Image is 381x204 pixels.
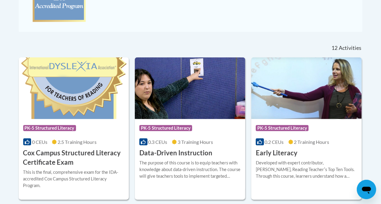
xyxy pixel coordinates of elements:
img: Course Logo [135,57,245,119]
span: 0 CEUs [32,139,47,145]
div: The purpose of this course is to equip teachers with knowledge about data-driven instruction. The... [139,160,241,180]
img: Course Logo [19,57,129,119]
span: Activities [339,45,361,51]
span: 2.5 Training Hours [58,139,97,145]
iframe: Button to launch messaging window [357,180,376,199]
span: 3 Training Hours [178,139,213,145]
span: 12 [332,45,338,51]
span: 0.3 CEUs [148,139,167,145]
div: This is the final, comprehensive exam for the IDA-accredited Cox Campus Structured Literacy Program. [23,169,125,189]
span: 0.2 CEUs [265,139,284,145]
span: 2 Training Hours [294,139,329,145]
a: Course LogoPK-5 Structured Literacy0.2 CEUs2 Training Hours Early LiteracyDeveloped with expert c... [251,57,362,199]
a: Course LogoPK-5 Structured Literacy0 CEUs2.5 Training Hours Cox Campus Structured Literacy Certif... [19,57,129,199]
h3: Cox Campus Structured Literacy Certificate Exam [23,148,125,167]
span: PK-5 Structured Literacy [139,125,192,131]
span: PK-5 Structured Literacy [23,125,76,131]
span: PK-5 Structured Literacy [256,125,309,131]
img: Course Logo [251,57,362,119]
div: Developed with expert contributor, [PERSON_NAME], Reading Teacherʹs Top Ten Tools. Through this c... [256,160,357,180]
h3: Data-Driven Instruction [139,148,212,158]
h3: Early Literacy [256,148,297,158]
a: Course LogoPK-5 Structured Literacy0.3 CEUs3 Training Hours Data-Driven InstructionThe purpose of... [135,57,245,199]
